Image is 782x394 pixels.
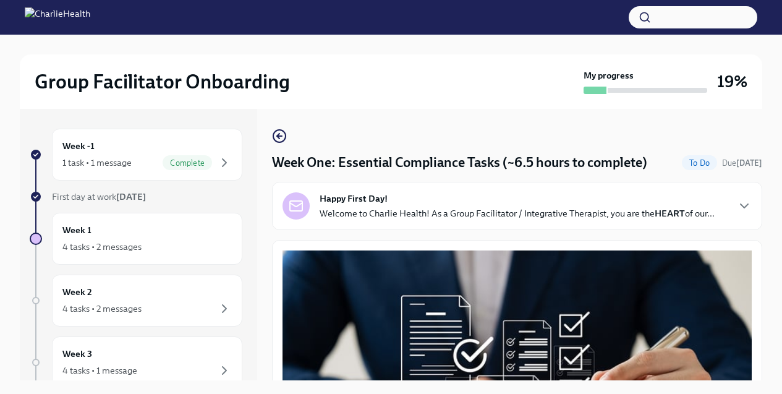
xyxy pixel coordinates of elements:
strong: [DATE] [736,158,762,168]
div: 4 tasks • 2 messages [62,302,142,315]
img: CharlieHealth [25,7,90,27]
h4: Week One: Essential Compliance Tasks (~6.5 hours to complete) [272,153,647,172]
span: Due [722,158,762,168]
span: Complete [163,158,212,168]
div: 1 task • 1 message [62,156,132,169]
a: Week 34 tasks • 1 message [30,336,242,388]
h2: Group Facilitator Onboarding [35,69,290,94]
a: Week -11 task • 1 messageComplete [30,129,242,181]
h6: Week 3 [62,347,92,361]
h6: Week -1 [62,139,95,153]
a: Week 14 tasks • 2 messages [30,213,242,265]
span: First day at work [52,191,146,202]
div: 4 tasks • 2 messages [62,241,142,253]
p: Welcome to Charlie Health! As a Group Facilitator / Integrative Therapist, you are the of our... [320,207,715,220]
strong: [DATE] [116,191,146,202]
a: Week 24 tasks • 2 messages [30,275,242,327]
strong: HEART [655,208,685,219]
div: 4 tasks • 1 message [62,364,137,377]
strong: My progress [584,69,634,82]
h6: Week 1 [62,223,91,237]
h6: Week 2 [62,285,92,299]
strong: Happy First Day! [320,192,388,205]
a: First day at work[DATE] [30,191,242,203]
span: To Do [682,158,717,168]
h3: 19% [717,71,747,93]
span: September 15th, 2025 09:00 [722,157,762,169]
